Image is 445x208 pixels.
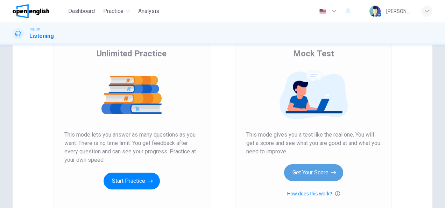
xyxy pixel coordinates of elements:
[293,48,334,59] span: Mock Test
[97,48,167,59] span: Unlimited Practice
[103,7,123,15] span: Practice
[29,27,40,32] span: TOEIC®
[68,7,95,15] span: Dashboard
[13,4,65,18] a: OpenEnglish logo
[369,6,381,17] img: Profile picture
[100,5,133,18] button: Practice
[104,173,160,189] button: Start Practice
[318,9,327,14] img: en
[246,131,381,156] span: This mode gives you a test like the real one. You will get a score and see what you are good at a...
[284,164,343,181] button: Get Your Score
[64,131,199,164] span: This mode lets you answer as many questions as you want. There is no time limit. You get feedback...
[135,5,162,18] button: Analysis
[287,189,340,198] button: How does this work?
[138,7,159,15] span: Analysis
[386,7,413,15] div: [PERSON_NAME]
[13,4,49,18] img: OpenEnglish logo
[29,32,54,40] h1: Listening
[65,5,98,18] button: Dashboard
